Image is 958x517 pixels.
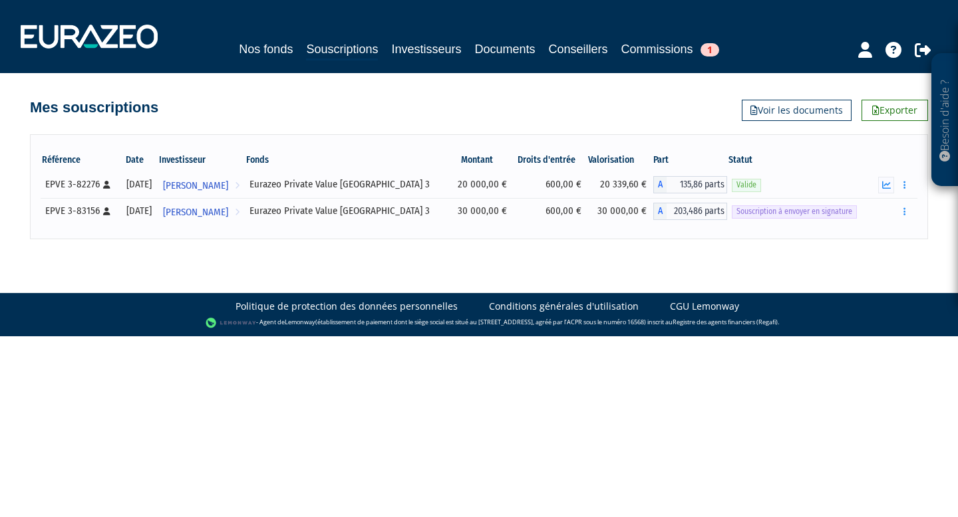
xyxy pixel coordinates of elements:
[158,171,244,198] a: [PERSON_NAME]
[937,60,953,180] p: Besoin d'aide ?
[514,149,588,171] th: Droits d'entrée
[489,300,639,313] a: Conditions générales d'utilisation
[236,300,458,313] a: Politique de protection des données personnelles
[249,204,444,218] div: Eurazeo Private Value [GEOGRAPHIC_DATA] 3
[163,200,228,225] span: [PERSON_NAME]
[588,149,653,171] th: Valorisation
[103,181,110,189] i: [Français] Personne physique
[448,149,514,171] th: Montant
[701,43,719,56] span: 1
[670,300,739,313] a: CGU Lemonway
[621,40,719,58] a: Commissions1
[475,40,536,58] a: Documents
[732,179,761,191] span: Valide
[667,176,727,193] span: 135,86 parts
[245,149,449,171] th: Fonds
[306,40,378,60] a: Souscriptions
[103,207,110,215] i: [Français] Personne physique
[239,40,293,58] a: Nos fonds
[653,176,727,193] div: A - Eurazeo Private Value Europe 3
[514,198,588,225] td: 600,00 €
[514,171,588,198] td: 600,00 €
[732,205,857,218] span: Souscription à envoyer en signature
[45,204,116,218] div: EPVE 3-83156
[727,149,872,171] th: Statut
[742,100,852,121] a: Voir les documents
[30,100,158,116] h4: Mes souscriptions
[673,318,778,327] a: Registre des agents financiers (Regafi)
[235,200,239,225] i: Voir l'investisseur
[120,149,158,171] th: Date
[125,177,153,191] div: [DATE]
[45,177,116,191] div: EPVE 3-82276
[862,100,928,121] a: Exporter
[588,198,653,225] td: 30 000,00 €
[653,203,727,220] div: A - Eurazeo Private Value Europe 3
[285,318,315,327] a: Lemonway
[125,204,153,218] div: [DATE]
[249,177,444,191] div: Eurazeo Private Value [GEOGRAPHIC_DATA] 3
[163,173,228,198] span: [PERSON_NAME]
[13,316,945,330] div: - Agent de (établissement de paiement dont le siège social est situé au [STREET_ADDRESS], agréé p...
[653,149,727,171] th: Part
[391,40,461,58] a: Investisseurs
[588,171,653,198] td: 20 339,60 €
[653,203,667,220] span: A
[158,149,244,171] th: Investisseur
[448,198,514,225] td: 30 000,00 €
[549,40,608,58] a: Conseillers
[21,25,158,49] img: 1732889491-logotype_eurazeo_blanc_rvb.png
[235,173,239,198] i: Voir l'investisseur
[653,176,667,193] span: A
[206,316,257,330] img: logo-lemonway.png
[41,149,120,171] th: Référence
[667,203,727,220] span: 203,486 parts
[448,171,514,198] td: 20 000,00 €
[158,198,244,225] a: [PERSON_NAME]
